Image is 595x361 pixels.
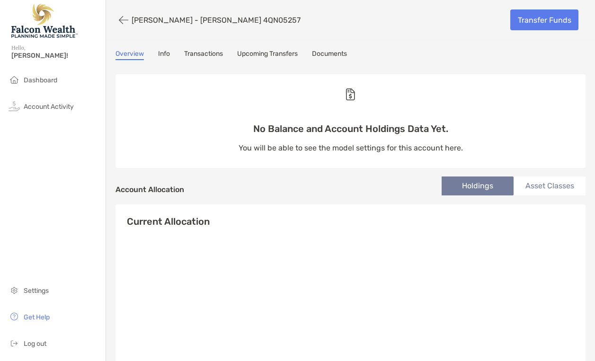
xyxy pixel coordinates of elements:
img: Falcon Wealth Planning Logo [11,4,78,38]
li: Asset Classes [514,176,586,195]
span: Get Help [24,313,50,321]
span: Log out [24,340,46,348]
p: No Balance and Account Holdings Data Yet. [239,123,463,135]
img: settings icon [9,284,20,296]
span: Dashboard [24,76,57,84]
p: [PERSON_NAME] - [PERSON_NAME] 4QN05257 [132,16,301,25]
a: Documents [312,50,347,60]
img: get-help icon [9,311,20,322]
a: Transfer Funds [510,9,578,30]
img: household icon [9,74,20,85]
li: Holdings [442,176,514,195]
a: Upcoming Transfers [237,50,298,60]
a: Info [158,50,170,60]
span: [PERSON_NAME]! [11,52,100,60]
img: activity icon [9,100,20,112]
img: logout icon [9,337,20,349]
p: You will be able to see the model settings for this account here. [239,142,463,154]
a: Transactions [184,50,223,60]
span: Settings [24,287,49,295]
h4: Current Allocation [127,216,210,227]
h4: Account Allocation [115,185,184,194]
span: Account Activity [24,103,74,111]
a: Overview [115,50,144,60]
